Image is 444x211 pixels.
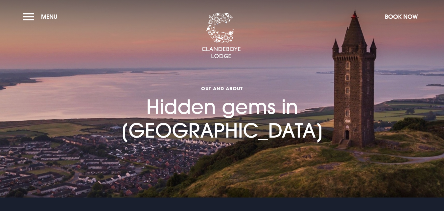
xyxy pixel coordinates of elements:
button: Menu [23,10,61,24]
span: Out and About [91,85,354,92]
img: Clandeboye Lodge [201,13,241,59]
button: Book Now [382,10,421,24]
h1: Hidden gems in [GEOGRAPHIC_DATA] [91,59,354,142]
span: Menu [41,13,58,20]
